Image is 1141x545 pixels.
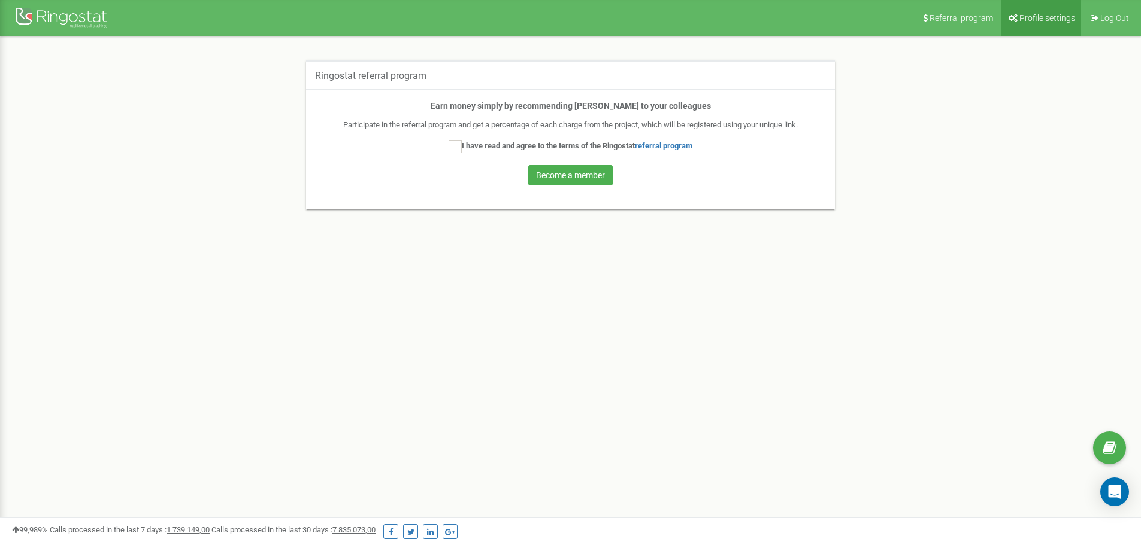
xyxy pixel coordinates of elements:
[332,525,376,534] u: 7 835 073,00
[635,141,692,150] a: referral program
[318,102,823,111] h4: Earn money simply by recommending [PERSON_NAME] to your colleagues
[50,525,210,534] span: Calls processed in the last 7 days :
[315,71,426,81] h5: Ringostat referral program
[1100,477,1129,506] div: Open Intercom Messenger
[318,120,823,131] div: Participate in the referral program and get a percentage of each charge from the project, which w...
[1019,13,1075,23] span: Profile settings
[12,525,48,534] span: 99,989%
[1100,13,1129,23] span: Log Out
[211,525,376,534] span: Calls processed in the last 30 days :
[528,165,613,185] button: Become a member
[167,525,210,534] u: 1 739 149,00
[449,140,692,153] label: I have read and agree to the terms of the Ringostat
[930,13,993,23] span: Referral program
